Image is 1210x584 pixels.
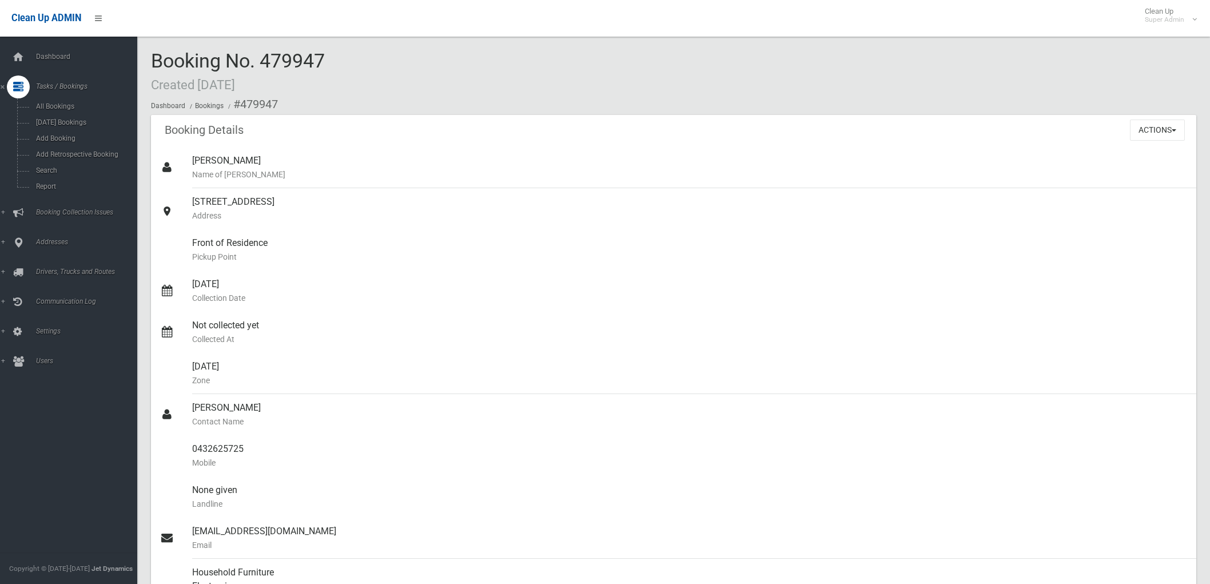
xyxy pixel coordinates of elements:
[192,456,1187,470] small: Mobile
[192,476,1187,518] div: None given
[91,565,133,573] strong: Jet Dynamics
[151,119,257,141] header: Booking Details
[33,182,137,190] span: Report
[192,435,1187,476] div: 0432625725
[192,250,1187,264] small: Pickup Point
[195,102,224,110] a: Bookings
[1139,7,1196,24] span: Clean Up
[192,497,1187,511] small: Landline
[192,291,1187,305] small: Collection Date
[33,150,137,158] span: Add Retrospective Booking
[33,82,147,90] span: Tasks / Bookings
[192,332,1187,346] small: Collected At
[9,565,90,573] span: Copyright © [DATE]-[DATE]
[33,118,137,126] span: [DATE] Bookings
[151,518,1196,559] a: [EMAIL_ADDRESS][DOMAIN_NAME]Email
[1145,15,1184,24] small: Super Admin
[33,238,147,246] span: Addresses
[192,147,1187,188] div: [PERSON_NAME]
[33,268,147,276] span: Drivers, Trucks and Routes
[192,229,1187,271] div: Front of Residence
[1130,120,1185,141] button: Actions
[33,102,137,110] span: All Bookings
[33,357,147,365] span: Users
[192,374,1187,387] small: Zone
[192,209,1187,223] small: Address
[192,394,1187,435] div: [PERSON_NAME]
[151,77,235,92] small: Created [DATE]
[192,312,1187,353] div: Not collected yet
[33,53,147,61] span: Dashboard
[192,271,1187,312] div: [DATE]
[192,188,1187,229] div: [STREET_ADDRESS]
[33,166,137,174] span: Search
[192,353,1187,394] div: [DATE]
[33,208,147,216] span: Booking Collection Issues
[192,168,1187,181] small: Name of [PERSON_NAME]
[225,94,278,115] li: #479947
[192,518,1187,559] div: [EMAIL_ADDRESS][DOMAIN_NAME]
[151,102,185,110] a: Dashboard
[151,49,325,94] span: Booking No. 479947
[192,538,1187,552] small: Email
[33,297,147,305] span: Communication Log
[192,415,1187,428] small: Contact Name
[11,13,81,23] span: Clean Up ADMIN
[33,327,147,335] span: Settings
[33,134,137,142] span: Add Booking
